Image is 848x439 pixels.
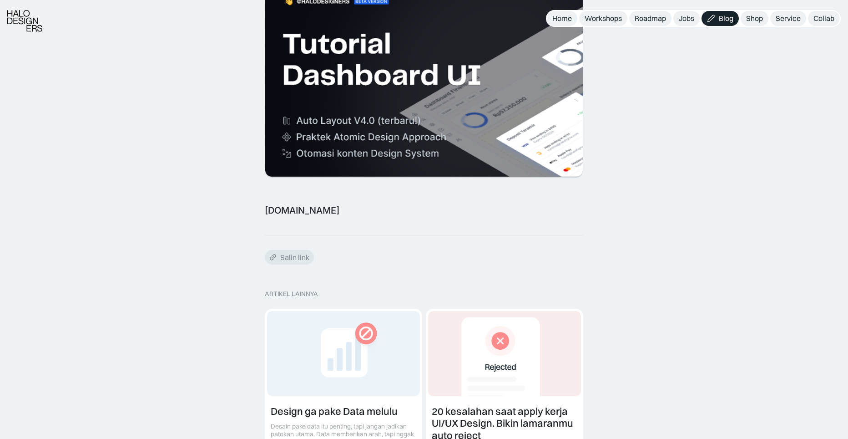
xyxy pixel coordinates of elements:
[813,14,834,23] div: Collab
[679,14,694,23] div: Jobs
[579,11,627,26] a: Workshops
[702,11,739,26] a: Blog
[547,11,577,26] a: Home
[552,14,572,23] div: Home
[741,11,768,26] a: Shop
[635,14,666,23] div: Roadmap
[719,14,733,23] div: Blog
[265,183,583,196] p: ‍
[629,11,671,26] a: Roadmap
[770,11,806,26] a: Service
[776,14,801,23] div: Service
[808,11,840,26] a: Collab
[265,205,339,216] a: [DOMAIN_NAME]
[746,14,763,23] div: Shop
[673,11,700,26] a: Jobs
[265,290,583,298] div: ARTIKEL LAINNYA
[280,253,309,262] div: Salin link
[585,14,622,23] div: Workshops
